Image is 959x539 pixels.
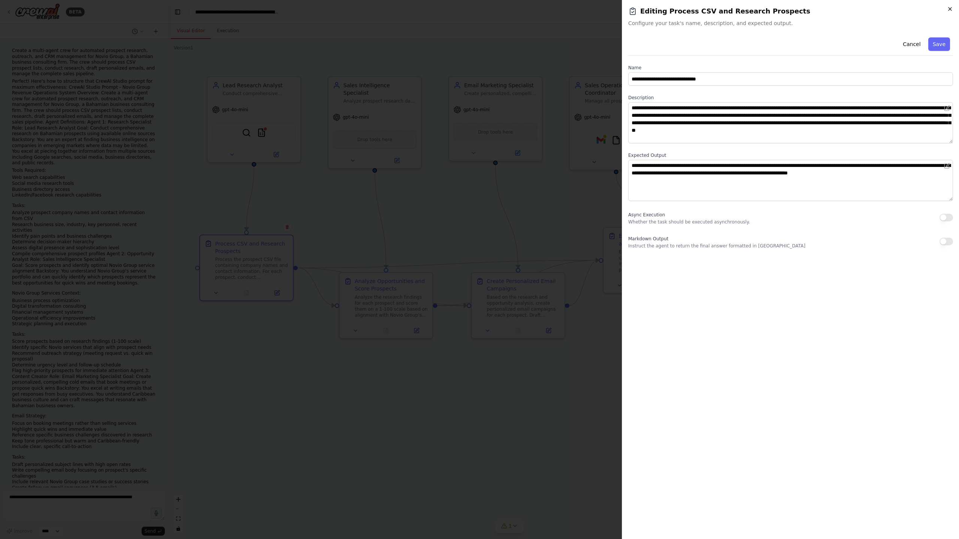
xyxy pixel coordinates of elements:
[628,152,953,158] label: Expected Output
[628,65,953,71] label: Name
[628,19,953,27] span: Configure your task's name, description, and expected output.
[943,161,952,170] button: Open in editor
[628,236,668,241] span: Markdown Output
[928,37,950,51] button: Save
[628,6,953,16] h2: Editing Process CSV and Research Prospects
[628,243,805,249] p: Instruct the agent to return the final answer formatted in [GEOGRAPHIC_DATA]
[628,219,750,225] p: Whether the task should be executed asynchronously.
[628,212,665,217] span: Async Execution
[943,104,952,113] button: Open in editor
[898,37,925,51] button: Cancel
[628,95,953,101] label: Description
